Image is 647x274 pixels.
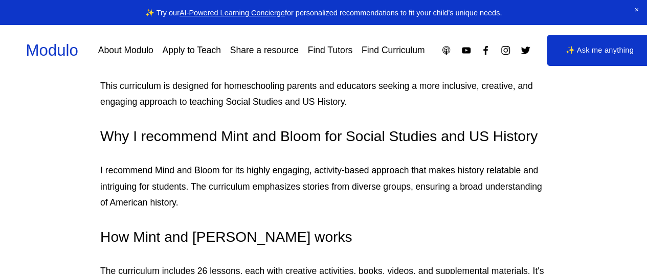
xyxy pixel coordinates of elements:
h3: How Mint and [PERSON_NAME] works [100,227,547,246]
a: YouTube [461,45,472,56]
a: About Modulo [98,41,153,59]
a: Share a resource [230,41,299,59]
a: Find Tutors [308,41,353,59]
h3: Why I recommend Mint and Bloom for Social Studies and US History [100,126,547,146]
a: Instagram [500,45,511,56]
a: Apple Podcasts [441,45,452,56]
a: Modulo [26,41,78,59]
p: I recommend Mind and Bloom for its highly engaging, activity-based approach that makes history re... [100,162,547,211]
a: Facebook [480,45,491,56]
p: This curriculum is designed for homeschooling parents and educators seeking a more inclusive, cre... [100,78,547,110]
a: Apply to Teach [162,41,220,59]
a: Find Curriculum [362,41,425,59]
a: Twitter [520,45,531,56]
a: AI-Powered Learning Concierge [180,9,285,17]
